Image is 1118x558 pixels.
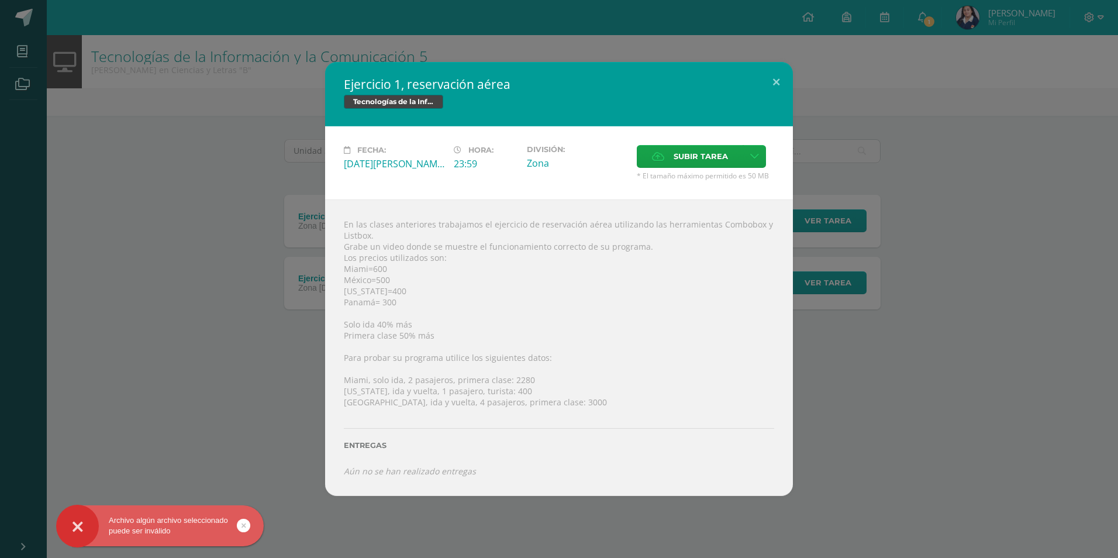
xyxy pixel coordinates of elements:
[56,515,264,536] div: Archivo algún archivo seleccionado puede ser inválido
[468,146,494,154] span: Hora:
[344,95,443,109] span: Tecnologías de la Información y la Comunicación 5
[344,441,774,450] label: Entregas
[325,199,793,495] div: En las clases anteriores trabajamos el ejercicio de reservación aérea utilizando las herramientas...
[344,157,444,170] div: [DATE][PERSON_NAME]
[527,145,627,154] label: División:
[527,157,627,170] div: Zona
[344,466,476,477] i: Aún no se han realizado entregas
[454,157,517,170] div: 23:59
[674,146,728,167] span: Subir tarea
[344,76,774,92] h2: Ejercicio 1, reservación aérea
[637,171,774,181] span: * El tamaño máximo permitido es 50 MB
[760,62,793,102] button: Close (Esc)
[357,146,386,154] span: Fecha:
